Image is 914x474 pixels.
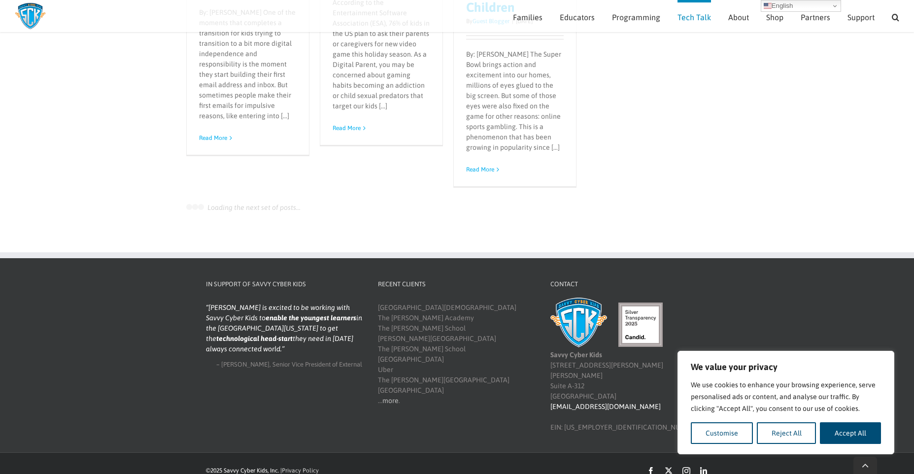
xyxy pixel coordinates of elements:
h4: In Support of Savvy Cyber Kids [206,279,363,289]
strong: technological head-start [216,335,293,342]
button: Reject All [757,422,816,444]
span: About [728,13,749,21]
p: We value your privacy [691,361,881,373]
strong: enable the youngest learners [266,314,356,322]
b: Savvy Cyber Kids [550,351,602,359]
a: More on Online Sports Gambling and how it can affect Children [466,166,494,173]
div: [STREET_ADDRESS][PERSON_NAME][PERSON_NAME] Suite A-312 [GEOGRAPHIC_DATA] EIN: [US_EMPLOYER_IDENTI... [550,303,707,432]
span: Senior Vice President of External Affairs [272,361,362,378]
em: Loading the next set of posts... [207,203,301,211]
span: [PERSON_NAME] [221,361,270,368]
span: Programming [612,13,660,21]
a: [EMAIL_ADDRESS][DOMAIN_NAME] [550,403,661,410]
span: Educators [560,13,595,21]
img: candid-seal-silver-2025.svg [618,303,663,347]
span: Shop [766,13,783,21]
span: Partners [801,13,830,21]
h4: Contact [550,279,707,289]
span: Support [847,13,875,21]
button: Customise [691,422,753,444]
div: [GEOGRAPHIC_DATA][DEMOGRAPHIC_DATA] The [PERSON_NAME] Academy The [PERSON_NAME] School [PERSON_NA... [378,303,535,406]
a: More on Starting Safe Habits Early: Emails for Kids [199,135,227,141]
span: Tech Talk [677,13,711,21]
p: By: [PERSON_NAME] One of the moments that completes a transition for kids trying to transition to... [199,7,297,121]
p: We use cookies to enhance your browsing experience, serve personalised ads or content, and analys... [691,379,881,414]
blockquote: [PERSON_NAME] is excited to be working with Savvy Cyber Kids to in the [GEOGRAPHIC_DATA][US_STATE... [206,303,363,354]
p: By: [PERSON_NAME] The Super Bowl brings action and excitement into our homes, millions of eyes gl... [466,49,564,153]
button: Accept All [820,422,881,444]
span: Families [513,13,542,21]
img: Savvy Cyber Kids [550,298,607,347]
a: More on Live with a gamer? Parent’s Guide to Gaming and Esports is a must have this holiday season! [333,125,361,132]
a: more [382,397,399,405]
h4: Recent Clients [378,279,535,289]
img: Savvy Cyber Kids Logo [15,2,46,30]
a: Privacy Policy [282,467,319,474]
img: en [764,2,772,10]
